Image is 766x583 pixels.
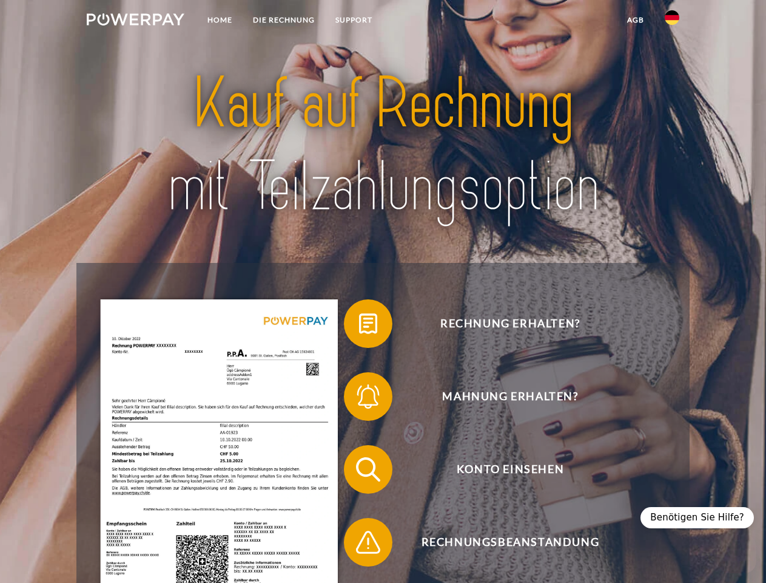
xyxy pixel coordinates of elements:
span: Konto einsehen [361,445,659,494]
img: qb_warning.svg [353,527,383,557]
button: Rechnung erhalten? [344,299,659,348]
a: DIE RECHNUNG [243,9,325,31]
button: Konto einsehen [344,445,659,494]
img: title-powerpay_de.svg [116,58,650,233]
span: Rechnung erhalten? [361,299,659,348]
button: Rechnungsbeanstandung [344,518,659,567]
img: qb_bill.svg [353,309,383,339]
a: Home [197,9,243,31]
span: Rechnungsbeanstandung [361,518,659,567]
img: de [665,10,679,25]
a: agb [617,9,654,31]
img: qb_bell.svg [353,381,383,412]
a: SUPPORT [325,9,383,31]
span: Mahnung erhalten? [361,372,659,421]
img: logo-powerpay-white.svg [87,13,184,26]
iframe: Button to launch messaging window [717,534,756,573]
div: Benötigen Sie Hilfe? [640,507,754,528]
button: Mahnung erhalten? [344,372,659,421]
img: qb_search.svg [353,454,383,485]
